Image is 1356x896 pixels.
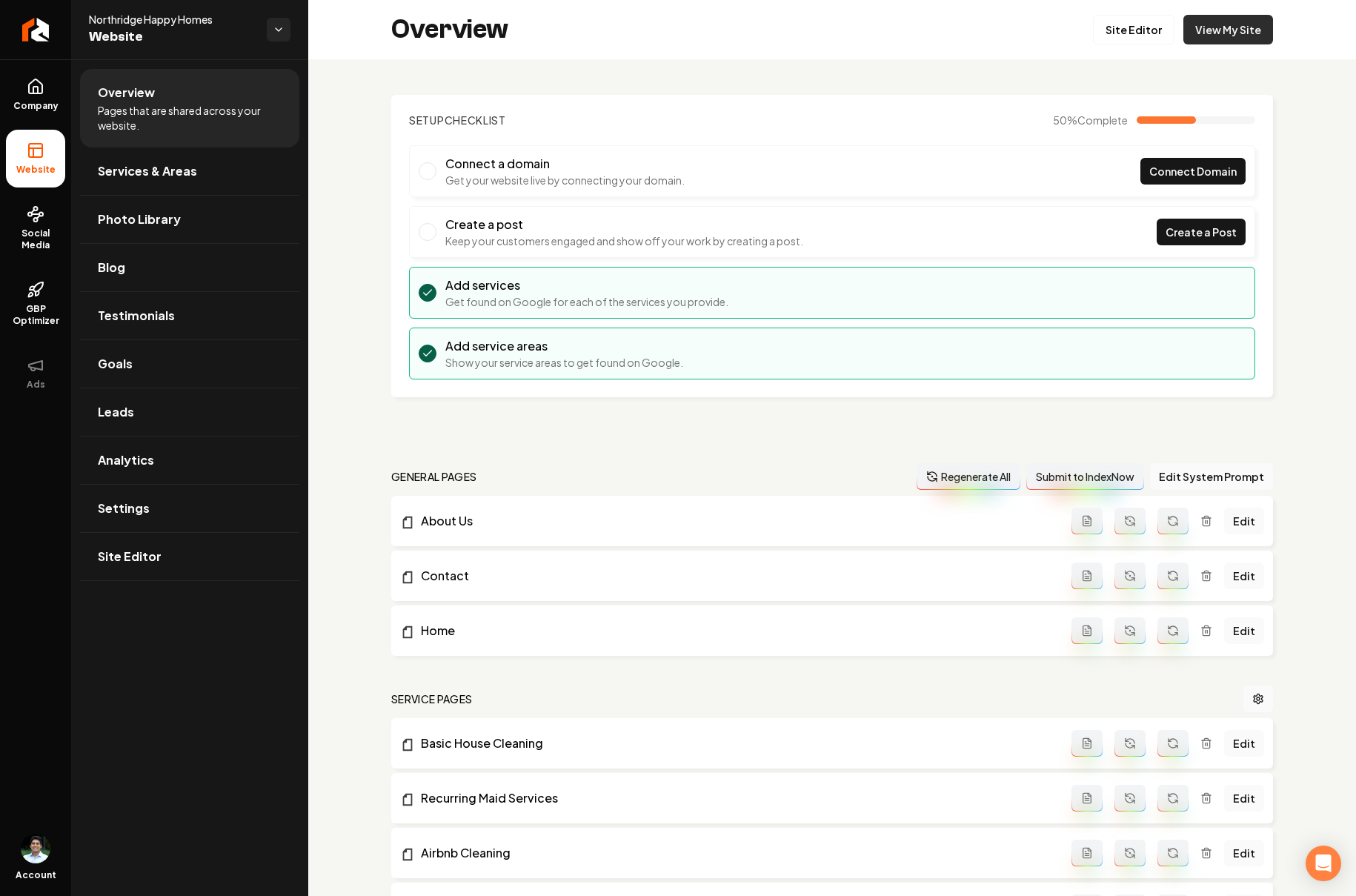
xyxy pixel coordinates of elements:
[1071,785,1103,812] button: Add admin page prompt
[400,512,1071,530] a: About Us
[80,388,299,436] a: Leads
[445,337,683,355] h3: Add service areas
[21,834,50,863] img: Arwin Rahmatpanah
[80,147,299,195] a: Services & Areas
[6,269,65,339] a: GBP Optimizer
[391,469,477,484] h2: general pages
[445,294,728,309] p: Get found on Google for each of the services you provide.
[1183,15,1273,44] a: View My Site
[80,485,299,532] a: Settings
[80,340,299,388] a: Goals
[6,228,65,251] span: Social Media
[98,548,162,565] span: Site Editor
[445,233,803,248] p: Keep your customers engaged and show off your work by creating a post.
[21,834,50,863] button: Open user button
[7,100,64,112] span: Company
[98,403,134,421] span: Leads
[1306,846,1341,881] div: Open Intercom Messenger
[89,27,255,47] span: Website
[98,451,154,469] span: Analytics
[6,303,65,327] span: GBP Optimizer
[1157,219,1246,245] a: Create a Post
[400,734,1071,752] a: Basic House Cleaning
[1224,785,1264,812] a: Edit
[400,789,1071,807] a: Recurring Maid Services
[80,292,299,339] a: Testimonials
[6,193,65,263] a: Social Media
[1026,463,1144,490] button: Submit to IndexNow
[21,379,51,391] span: Ads
[1224,730,1264,757] a: Edit
[391,691,473,706] h2: Service Pages
[409,113,445,127] span: Setup
[1071,840,1103,866] button: Add admin page prompt
[400,567,1071,585] a: Contact
[6,66,65,124] a: Company
[1077,113,1128,127] span: Complete
[89,12,255,27] span: Northridge Happy Homes
[1224,563,1264,589] a: Edit
[98,355,133,373] span: Goals
[1150,463,1273,490] button: Edit System Prompt
[80,196,299,243] a: Photo Library
[391,15,508,44] h2: Overview
[98,162,197,180] span: Services & Areas
[445,155,685,173] h3: Connect a domain
[80,533,299,580] a: Site Editor
[98,307,175,325] span: Testimonials
[98,259,125,276] span: Blog
[1053,113,1128,127] span: 50 %
[1140,158,1246,185] a: Connect Domain
[1224,840,1264,866] a: Edit
[22,18,50,42] img: Rebolt Logo
[400,844,1071,862] a: Airbnb Cleaning
[1166,225,1237,240] span: Create a Post
[98,103,282,133] span: Pages that are shared across your website.
[80,244,299,291] a: Blog
[6,345,65,402] button: Ads
[98,500,150,517] span: Settings
[1149,164,1237,179] span: Connect Domain
[98,210,181,228] span: Photo Library
[1071,730,1103,757] button: Add admin page prompt
[409,113,506,127] h2: Checklist
[1071,617,1103,644] button: Add admin page prompt
[400,622,1071,640] a: Home
[10,164,62,176] span: Website
[445,216,803,233] h3: Create a post
[445,355,683,370] p: Show your service areas to get found on Google.
[16,869,56,881] span: Account
[917,463,1020,490] button: Regenerate All
[1071,508,1103,534] button: Add admin page prompt
[1224,617,1264,644] a: Edit
[1224,508,1264,534] a: Edit
[445,173,685,188] p: Get your website live by connecting your domain.
[1093,15,1174,44] a: Site Editor
[80,437,299,484] a: Analytics
[98,84,155,102] span: Overview
[445,276,728,294] h3: Add services
[1071,563,1103,589] button: Add admin page prompt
